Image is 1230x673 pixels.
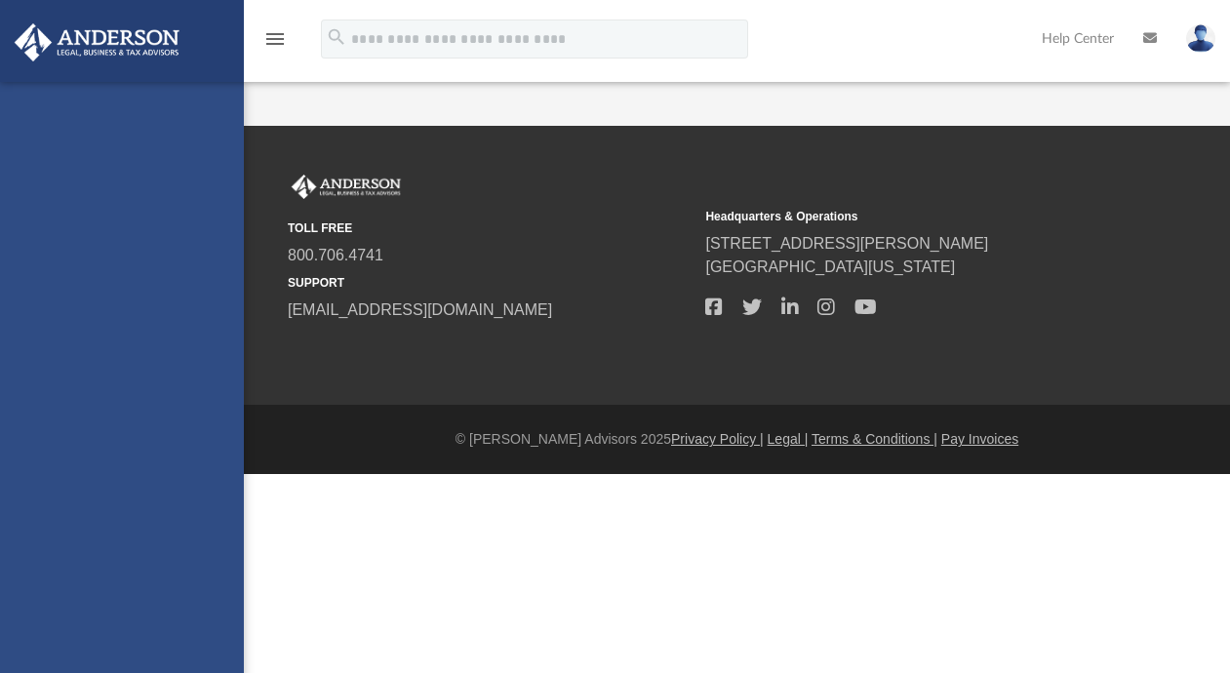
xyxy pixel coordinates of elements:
[263,37,287,51] a: menu
[9,23,185,61] img: Anderson Advisors Platinum Portal
[288,274,692,292] small: SUPPORT
[705,208,1109,225] small: Headquarters & Operations
[263,27,287,51] i: menu
[941,431,1018,447] a: Pay Invoices
[812,431,937,447] a: Terms & Conditions |
[1186,24,1215,53] img: User Pic
[288,247,383,263] a: 800.706.4741
[671,431,764,447] a: Privacy Policy |
[705,258,955,275] a: [GEOGRAPHIC_DATA][US_STATE]
[244,429,1230,450] div: © [PERSON_NAME] Advisors 2025
[288,219,692,237] small: TOLL FREE
[705,235,988,252] a: [STREET_ADDRESS][PERSON_NAME]
[768,431,809,447] a: Legal |
[288,301,552,318] a: [EMAIL_ADDRESS][DOMAIN_NAME]
[326,26,347,48] i: search
[288,175,405,200] img: Anderson Advisors Platinum Portal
